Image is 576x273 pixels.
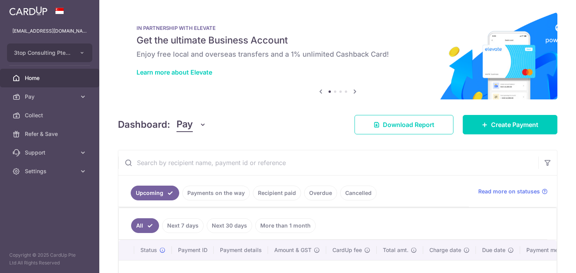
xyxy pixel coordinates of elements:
[383,120,434,129] span: Download Report
[25,130,76,138] span: Refer & Save
[140,246,157,254] span: Status
[131,186,179,200] a: Upcoming
[253,186,301,200] a: Recipient paid
[207,218,252,233] a: Next 30 days
[176,117,206,132] button: Pay
[214,240,268,260] th: Payment details
[182,186,250,200] a: Payments on the way
[137,68,212,76] a: Learn more about Elevate
[118,150,538,175] input: Search by recipient name, payment id or reference
[25,167,76,175] span: Settings
[463,115,557,134] a: Create Payment
[355,115,453,134] a: Download Report
[131,218,159,233] a: All
[340,186,377,200] a: Cancelled
[14,49,71,57] span: 3top Consulting Pte Ltd
[137,34,539,47] h5: Get the ultimate Business Account
[137,25,539,31] p: IN PARTNERSHIP WITH ELEVATE
[274,246,311,254] span: Amount & GST
[255,218,316,233] a: More than 1 month
[118,118,170,132] h4: Dashboard:
[429,246,461,254] span: Charge date
[12,27,87,35] p: [EMAIL_ADDRESS][DOMAIN_NAME]
[9,6,47,16] img: CardUp
[176,117,193,132] span: Pay
[118,12,557,99] img: Renovation banner
[137,50,539,59] h6: Enjoy free local and overseas transfers and a 1% unlimited Cashback Card!
[478,188,540,195] span: Read more on statuses
[383,246,408,254] span: Total amt.
[491,120,538,129] span: Create Payment
[7,43,92,62] button: 3top Consulting Pte Ltd
[172,240,214,260] th: Payment ID
[478,188,548,195] a: Read more on statuses
[25,111,76,119] span: Collect
[25,74,76,82] span: Home
[25,93,76,101] span: Pay
[332,246,362,254] span: CardUp fee
[304,186,337,200] a: Overdue
[25,149,76,156] span: Support
[162,218,204,233] a: Next 7 days
[482,246,505,254] span: Due date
